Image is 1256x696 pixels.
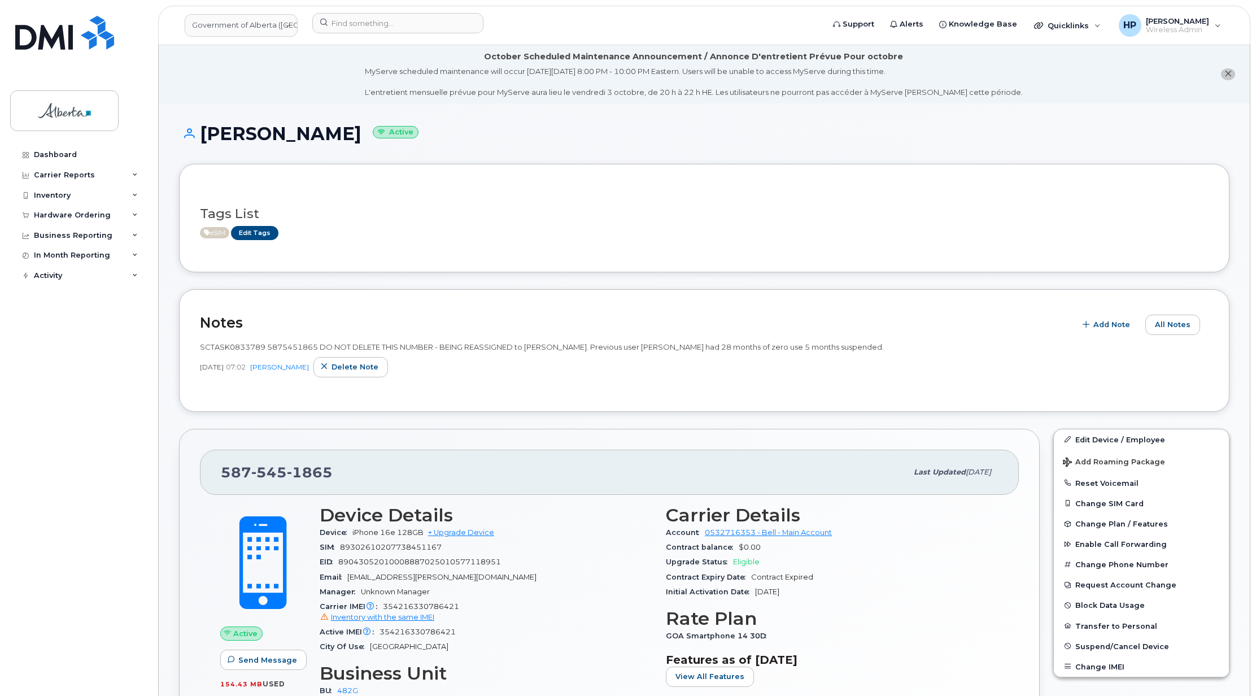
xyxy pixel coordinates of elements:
[1075,540,1167,549] span: Enable Call Forwarding
[365,66,1023,98] div: MyServe scheduled maintenance will occur [DATE][DATE] 8:00 PM - 10:00 PM Eastern. Users will be u...
[200,342,884,351] span: SCTASK0833789 5875451865 DO NOT DELETE THIS NUMBER - BEING REASSIGNED to [PERSON_NAME]. Previous ...
[320,588,361,596] span: Manager
[347,573,537,581] span: [EMAIL_ADDRESS][PERSON_NAME][DOMAIN_NAME]
[338,558,501,566] span: 89043052010008887025010577118951
[320,543,340,551] span: SIM
[1054,450,1229,473] button: Add Roaming Package
[320,558,338,566] span: EID
[200,362,224,372] span: [DATE]
[914,468,966,476] span: Last updated
[666,528,705,537] span: Account
[1054,429,1229,450] a: Edit Device / Employee
[251,464,287,481] span: 545
[751,573,813,581] span: Contract Expired
[320,505,652,525] h3: Device Details
[320,628,380,636] span: Active IMEI
[361,588,430,596] span: Unknown Manager
[233,628,258,639] span: Active
[666,653,998,667] h3: Features as of [DATE]
[220,650,307,670] button: Send Message
[1054,493,1229,514] button: Change SIM Card
[666,588,755,596] span: Initial Activation Date
[1221,68,1235,80] button: close notification
[250,363,309,371] a: [PERSON_NAME]
[1093,319,1130,330] span: Add Note
[733,558,760,566] span: Eligible
[739,543,761,551] span: $0.00
[1054,473,1229,493] button: Reset Voicemail
[332,362,378,372] span: Delete note
[200,207,1209,221] h3: Tags List
[1054,636,1229,656] button: Suspend/Cancel Device
[1063,458,1165,468] span: Add Roaming Package
[340,543,442,551] span: 89302610207738451167
[428,528,494,537] a: + Upgrade Device
[380,628,456,636] span: 354216330786421
[1075,642,1169,650] span: Suspend/Cancel Device
[320,642,370,651] span: City Of Use
[666,608,998,629] h3: Rate Plan
[320,528,352,537] span: Device
[331,613,434,621] span: Inventory with the same IMEI
[1054,656,1229,677] button: Change IMEI
[320,613,434,621] a: Inventory with the same IMEI
[1054,554,1229,575] button: Change Phone Number
[666,558,733,566] span: Upgrade Status
[666,667,754,687] button: View All Features
[231,226,278,240] a: Edit Tags
[666,505,998,525] h3: Carrier Details
[226,362,246,372] span: 07:02
[1155,319,1190,330] span: All Notes
[675,671,744,682] span: View All Features
[1075,315,1140,335] button: Add Note
[666,632,772,640] span: GOA Smartphone 14 30D
[352,528,424,537] span: iPhone 16e 128GB
[200,314,1070,331] h2: Notes
[1145,315,1200,335] button: All Notes
[221,464,333,481] span: 587
[755,588,779,596] span: [DATE]
[1075,520,1168,528] span: Change Plan / Features
[1054,616,1229,636] button: Transfer to Personal
[966,468,991,476] span: [DATE]
[287,464,333,481] span: 1865
[1054,534,1229,554] button: Enable Call Forwarding
[320,663,652,684] h3: Business Unit
[320,602,652,623] span: 354216330786421
[313,357,388,377] button: Delete note
[320,602,383,611] span: Carrier IMEI
[373,126,418,139] small: Active
[263,680,285,688] span: used
[1054,595,1229,615] button: Block Data Usage
[320,686,337,695] span: BU
[484,51,903,63] div: October Scheduled Maintenance Announcement / Annonce D'entretient Prévue Pour octobre
[705,528,832,537] a: 0532716353 - Bell - Main Account
[320,573,347,581] span: Email
[666,573,751,581] span: Contract Expiry Date
[666,543,739,551] span: Contract balance
[337,686,358,695] a: 482G
[370,642,448,651] span: [GEOGRAPHIC_DATA]
[1054,514,1229,534] button: Change Plan / Features
[200,227,229,238] span: Active
[1054,575,1229,595] button: Request Account Change
[238,655,297,665] span: Send Message
[179,124,1229,143] h1: [PERSON_NAME]
[220,680,263,688] span: 154.43 MB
